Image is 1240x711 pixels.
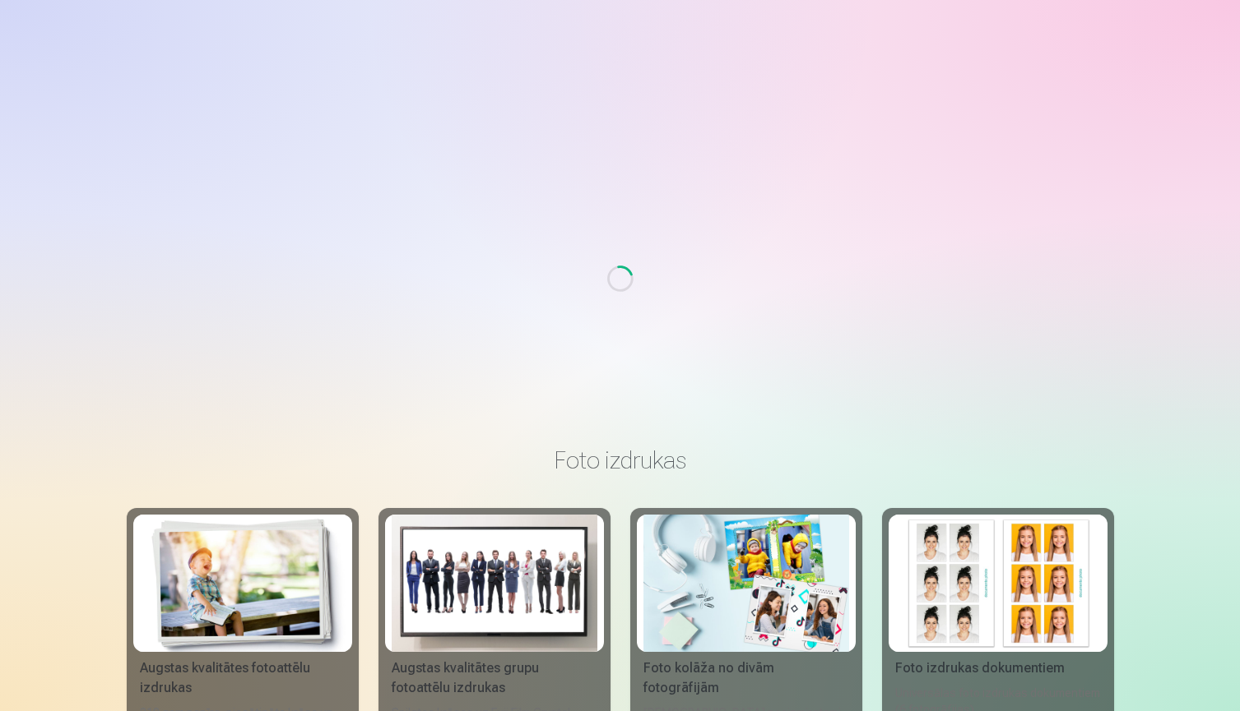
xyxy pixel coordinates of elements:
img: Augstas kvalitātes fotoattēlu izdrukas [140,515,346,652]
div: Foto kolāža no divām fotogrāfijām [637,658,856,698]
img: Foto kolāža no divām fotogrāfijām [643,515,849,652]
div: Augstas kvalitātes grupu fotoattēlu izdrukas [385,658,604,698]
img: Augstas kvalitātes grupu fotoattēlu izdrukas [392,515,597,652]
div: Foto izdrukas dokumentiem [889,658,1108,678]
img: Foto izdrukas dokumentiem [895,515,1101,652]
div: Augstas kvalitātes fotoattēlu izdrukas [133,658,352,698]
h3: Foto izdrukas [140,446,1101,475]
